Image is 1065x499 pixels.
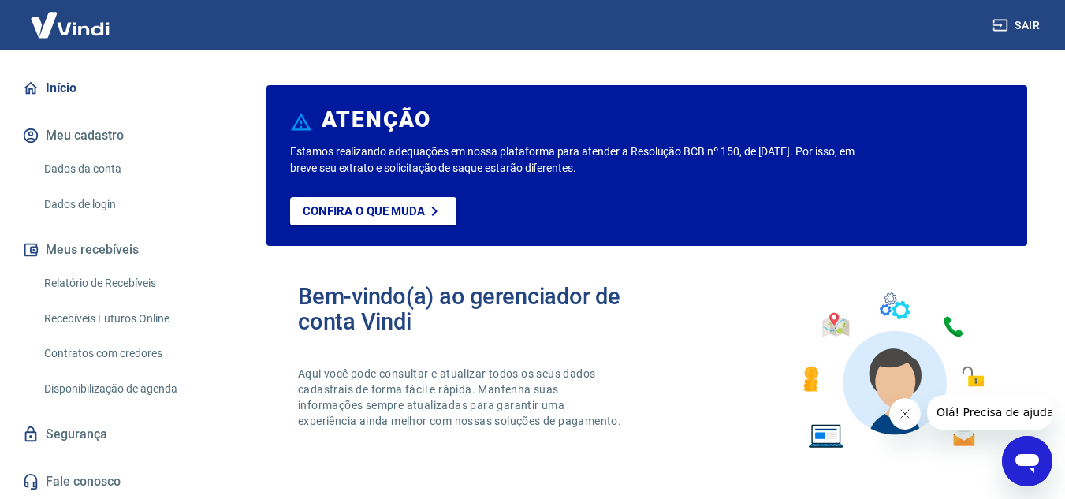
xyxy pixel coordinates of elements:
[38,267,217,300] a: Relatório de Recebíveis
[38,337,217,370] a: Contratos com credores
[322,112,431,128] h6: ATENÇÃO
[989,11,1046,40] button: Sair
[9,11,132,24] span: Olá! Precisa de ajuda?
[19,71,217,106] a: Início
[290,197,456,225] a: Confira o que muda
[38,153,217,185] a: Dados da conta
[303,204,425,218] p: Confira o que muda
[38,303,217,335] a: Recebíveis Futuros Online
[927,395,1052,430] iframe: Mensagem da empresa
[19,417,217,452] a: Segurança
[298,284,647,334] h2: Bem-vindo(a) ao gerenciador de conta Vindi
[19,118,217,153] button: Meu cadastro
[38,188,217,221] a: Dados de login
[789,284,996,458] img: Imagem de um avatar masculino com diversos icones exemplificando as funcionalidades do gerenciado...
[19,464,217,499] a: Fale conosco
[889,398,921,430] iframe: Fechar mensagem
[19,233,217,267] button: Meus recebíveis
[298,366,624,429] p: Aqui você pode consultar e atualizar todos os seus dados cadastrais de forma fácil e rápida. Mant...
[19,1,121,49] img: Vindi
[38,373,217,405] a: Disponibilização de agenda
[290,143,861,177] p: Estamos realizando adequações em nossa plataforma para atender a Resolução BCB nº 150, de [DATE]....
[1002,436,1052,486] iframe: Botão para abrir a janela de mensagens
